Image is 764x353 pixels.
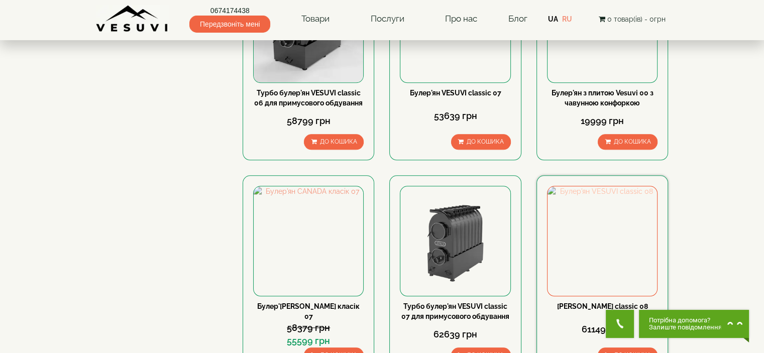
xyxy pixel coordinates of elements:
[649,324,722,331] span: Залиште повідомлення
[257,302,360,320] a: Булер'[PERSON_NAME] класік 07
[304,134,364,150] button: До кошика
[639,310,749,338] button: Chat button
[613,138,650,145] span: До кошика
[291,8,340,31] a: Товари
[552,89,653,107] a: Булер'ян з плитою Vesuvi 00 з чавунною конфоркою
[547,323,658,336] div: 61149 грн
[508,14,527,24] a: Блог
[400,109,510,123] div: 53639 грн
[548,15,558,23] a: UA
[400,328,510,341] div: 62639 грн
[400,186,510,296] img: Турбо булер'ян VESUVI classic 07 для примусового обдування
[467,138,504,145] span: До кошика
[253,321,364,334] div: 58379 грн
[401,302,509,320] a: Турбо булер'ян VESUVI classic 07 для примусового обдування
[189,6,270,16] a: 0674174438
[189,16,270,33] span: Передзвоніть мені
[435,8,487,31] a: Про нас
[253,114,364,128] div: 58799 грн
[253,334,364,347] div: 55599 грн
[598,134,658,150] button: До кошика
[254,89,363,107] a: Турбо булер'ян VESUVI classic 06 для примусового обдування
[451,134,511,150] button: До кошика
[360,8,414,31] a: Послуги
[649,317,722,324] span: Потрібна допомога?
[562,15,572,23] a: RU
[96,5,169,33] img: Завод VESUVI
[607,15,665,23] span: 0 товар(ів) - 0грн
[606,310,634,338] button: Get Call button
[254,186,363,296] img: Булер'ян CANADA класік 07
[548,186,657,296] img: Булер'ян VESUVI classic 08
[595,14,668,25] button: 0 товар(ів) - 0грн
[410,89,501,97] a: Булер'ян VESUVI classic 07
[557,302,648,310] a: [PERSON_NAME] classic 08
[547,114,658,128] div: 19999 грн
[319,138,357,145] span: До кошика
